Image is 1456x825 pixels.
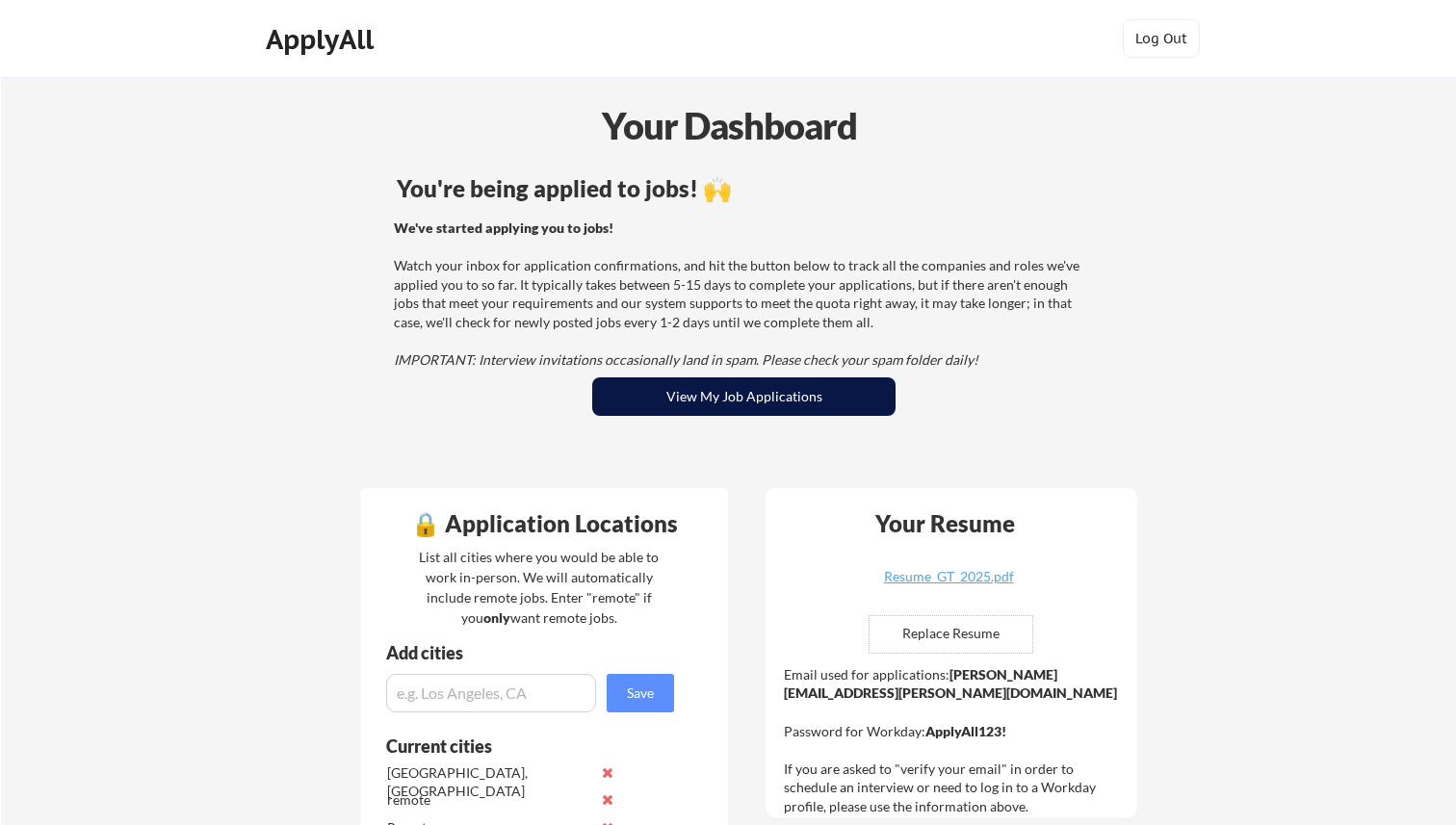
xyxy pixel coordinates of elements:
[607,674,674,712] button: Save
[2,98,1456,153] div: Your Dashboard
[387,763,590,801] div: [GEOGRAPHIC_DATA], [GEOGRAPHIC_DATA]
[266,23,379,56] div: ApplyAll
[386,737,653,755] div: Current cities
[386,674,596,712] input: e.g. Los Angeles, CA
[397,177,1091,200] div: You're being applied to jobs! 🙌
[1123,19,1200,58] button: Log Out
[394,219,1088,370] div: Watch your inbox for application confirmations, and hit the button below to track all the compani...
[406,547,671,628] div: List all cities where you would be able to work in-person. We will automatically include remote j...
[834,570,1063,583] div: Resume_GT_2025.pdf
[386,644,679,661] div: Add cities
[365,512,723,535] div: 🔒 Application Locations
[784,666,1117,702] strong: [PERSON_NAME][EMAIL_ADDRESS][PERSON_NAME][DOMAIN_NAME]
[387,790,590,810] div: remote
[592,377,896,416] button: View My Job Applications
[925,723,1006,739] strong: ApplyAll123!
[784,665,1124,816] div: Email used for applications: Password for Workday: If you are asked to "verify your email" in ord...
[483,609,510,626] strong: only
[834,570,1063,600] a: Resume_GT_2025.pdf
[394,351,978,368] em: IMPORTANT: Interview invitations occasionally land in spam. Please check your spam folder daily!
[849,512,1040,535] div: Your Resume
[394,219,613,236] strong: We've started applying you to jobs!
